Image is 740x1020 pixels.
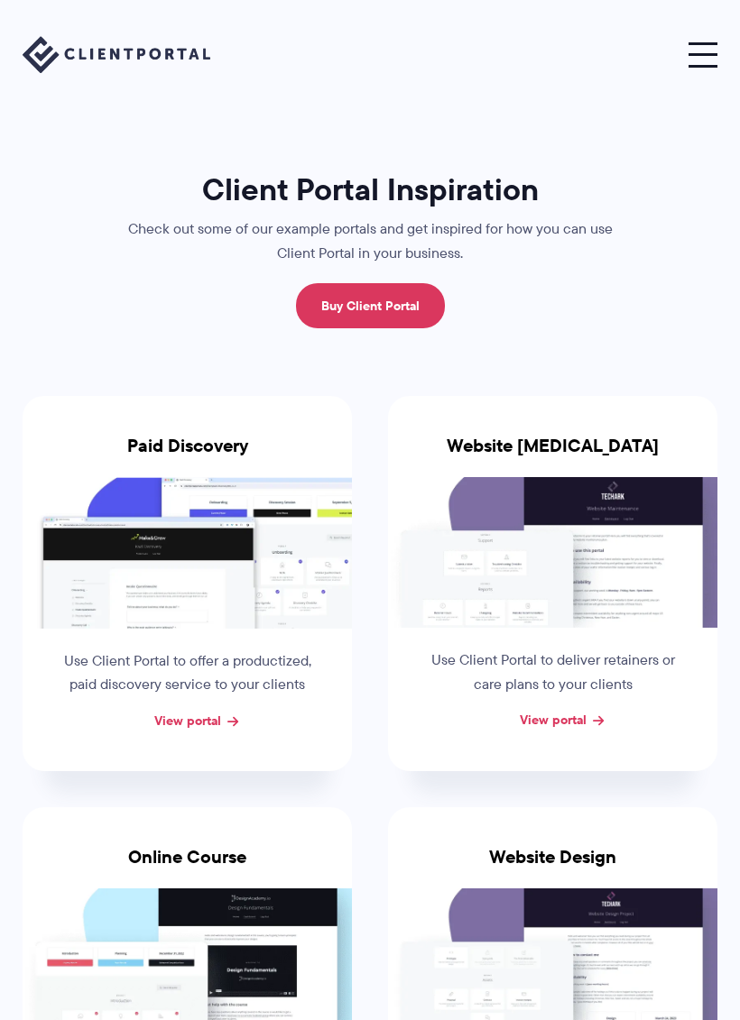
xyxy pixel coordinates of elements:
a: Buy Client Portal [296,283,445,328]
h3: Website [MEDICAL_DATA] [388,435,717,477]
h3: Paid Discovery [23,435,352,477]
a: View portal [154,711,221,731]
p: Check out some of our example portals and get inspired for how you can use Client Portal in your ... [68,217,672,265]
h1: Client Portal Inspiration [68,170,672,209]
p: Use Client Portal to deliver retainers or care plans to your clients [416,648,690,696]
a: View portal [520,710,587,730]
h3: Website Design [388,846,717,888]
h3: Online Course [23,846,352,888]
p: Use Client Portal to offer a productized, paid discovery service to your clients [51,649,325,697]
